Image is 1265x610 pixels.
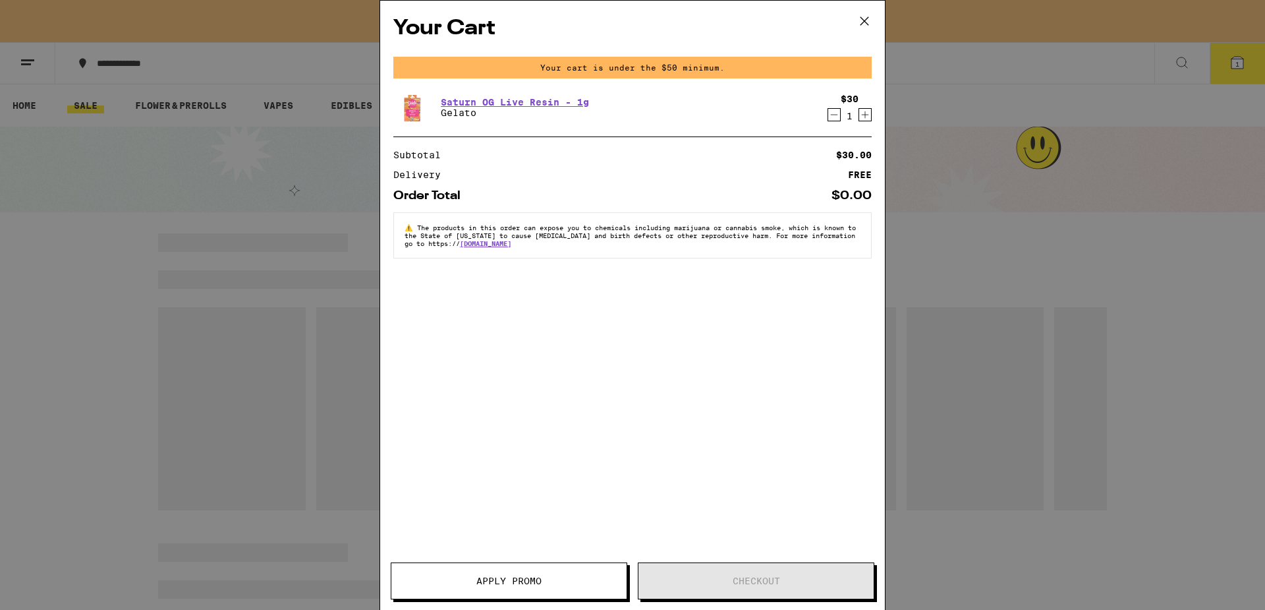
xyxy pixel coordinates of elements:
[476,576,542,586] span: Apply Promo
[460,239,511,247] a: [DOMAIN_NAME]
[638,563,874,599] button: Checkout
[733,576,780,586] span: Checkout
[393,170,450,179] div: Delivery
[848,170,872,179] div: FREE
[441,107,589,118] p: Gelato
[441,97,589,107] a: Saturn OG Live Resin - 1g
[393,190,470,202] div: Order Total
[393,14,872,44] h2: Your Cart
[841,111,858,121] div: 1
[393,89,430,126] img: Gelato - Saturn OG Live Resin - 1g
[836,150,872,160] div: $30.00
[391,563,627,599] button: Apply Promo
[393,150,450,160] div: Subtotal
[405,224,856,247] span: The products in this order can expose you to chemicals including marijuana or cannabis smoke, whi...
[828,108,841,121] button: Decrement
[405,224,417,231] span: ⚠️
[858,108,872,121] button: Increment
[831,190,872,202] div: $0.00
[841,94,858,104] div: $30
[393,57,872,78] div: Your cart is under the $50 minimum.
